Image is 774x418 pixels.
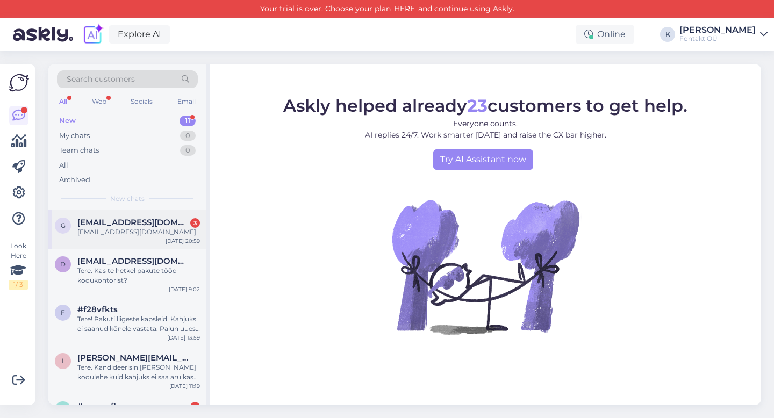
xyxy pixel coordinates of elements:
[57,95,69,109] div: All
[61,308,65,316] span: f
[166,237,200,245] div: [DATE] 20:59
[59,131,90,141] div: My chats
[167,334,200,342] div: [DATE] 13:59
[391,4,418,13] a: HERE
[82,23,104,46] img: explore-ai
[679,34,756,43] div: Fontakt OÜ
[90,95,109,109] div: Web
[77,401,121,411] span: #vuwzpflc
[77,363,200,382] div: Tere. Kandideerisin [PERSON_NAME] kodulehe kuid kahjuks ei saa aru kas kandideerimine õnnestus ku...
[679,26,756,34] div: [PERSON_NAME]
[77,314,200,334] div: Tere! Pakuti liigeste kapsleid. Kahjuks ei saanud kõnele vastata. Palun uuesti helistada. 553 8350
[77,256,189,266] span: danila.tukov@gmail.com
[180,131,196,141] div: 0
[389,170,582,363] img: No Chat active
[67,74,135,85] span: Search customers
[169,285,200,293] div: [DATE] 9:02
[77,266,200,285] div: Tere. Kas te hetkel pakute tööd kodukontorist?
[77,218,189,227] span: gert.raud@outlook.com
[59,175,90,185] div: Archived
[180,145,196,156] div: 0
[576,25,634,44] div: Online
[59,160,68,171] div: All
[61,405,65,413] span: v
[190,218,200,228] div: 3
[190,402,200,412] div: 1
[110,194,145,204] span: New chats
[180,116,196,126] div: 11
[60,260,66,268] span: d
[77,305,118,314] span: #f28vfkts
[62,357,64,365] span: i
[433,149,533,170] a: Try AI Assistant now
[61,221,66,229] span: g
[9,241,28,290] div: Look Here
[9,73,29,93] img: Askly Logo
[660,27,675,42] div: K
[467,95,488,116] b: 23
[128,95,155,109] div: Socials
[9,280,28,290] div: 1 / 3
[77,353,189,363] span: ingrid.lendre@gmail.com
[109,25,170,44] a: Explore AI
[679,26,768,43] a: [PERSON_NAME]Fontakt OÜ
[283,95,687,116] span: Askly helped already customers to get help.
[77,227,200,237] div: [EMAIL_ADDRESS][DOMAIN_NAME]
[169,382,200,390] div: [DATE] 11:19
[59,116,76,126] div: New
[175,95,198,109] div: Email
[59,145,99,156] div: Team chats
[283,118,687,141] p: Everyone counts. AI replies 24/7. Work smarter [DATE] and raise the CX bar higher.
